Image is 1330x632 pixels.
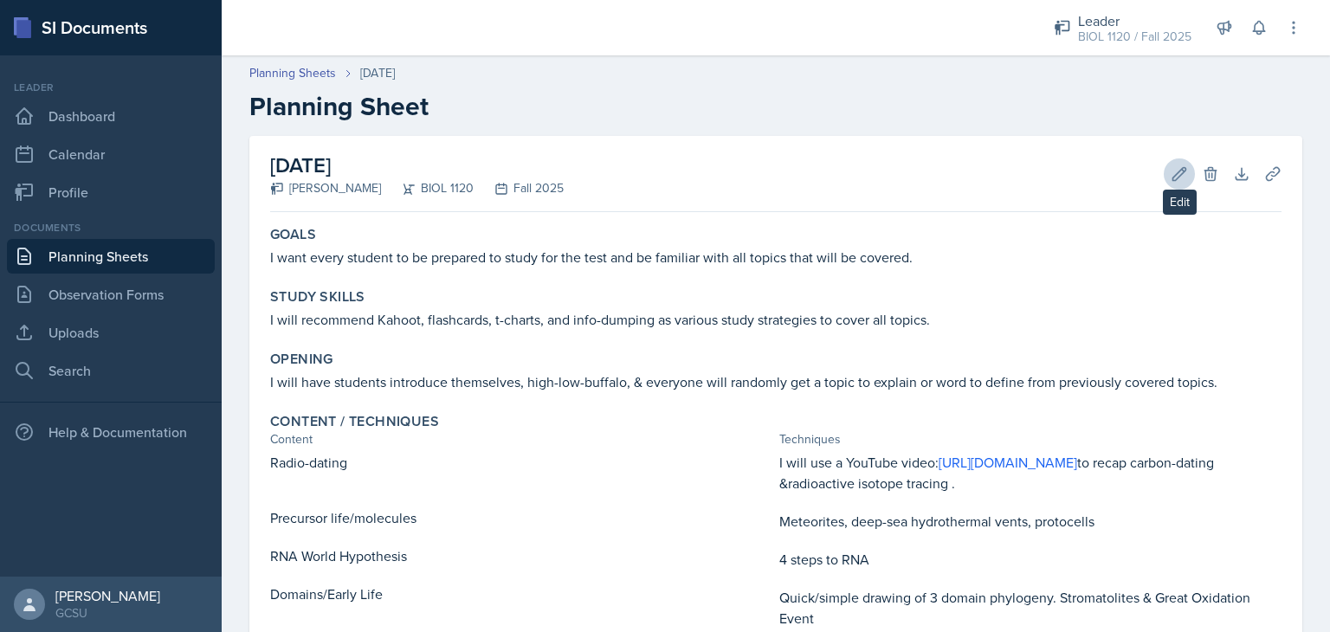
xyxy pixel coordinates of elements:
div: [DATE] [360,64,395,82]
p: Radio-dating [270,452,772,473]
button: Edit [1164,158,1195,190]
label: Content / Techniques [270,413,439,430]
p: Quick/simple drawing of 3 domain phylogeny. Stromatolites & Great Oxidation Event [779,587,1282,629]
div: Documents [7,220,215,235]
p: I will have students introduce themselves, high-low-buffalo, & everyone will randomly get a topic... [270,371,1282,392]
p: Meteorites, deep-sea hydrothermal vents, protocells [779,511,1282,532]
div: [PERSON_NAME] [270,179,381,197]
a: Calendar [7,137,215,171]
p: Domains/Early Life [270,584,772,604]
p: 4 steps to RNA [779,549,1282,570]
div: GCSU [55,604,160,622]
div: BIOL 1120 / Fall 2025 [1078,28,1191,46]
a: Uploads [7,315,215,350]
div: Techniques [779,430,1282,448]
a: Dashboard [7,99,215,133]
div: Leader [7,80,215,95]
label: Goals [270,226,316,243]
h2: [DATE] [270,150,564,181]
p: RNA World Hypothesis [270,545,772,566]
a: Profile [7,175,215,210]
div: Help & Documentation [7,415,215,449]
h2: Planning Sheet [249,91,1302,122]
div: Fall 2025 [474,179,564,197]
div: Leader [1078,10,1191,31]
a: Search [7,353,215,388]
div: BIOL 1120 [381,179,474,197]
p: I will recommend Kahoot, flashcards, t-charts, and info-dumping as various study strategies to co... [270,309,1282,330]
p: Precursor life/molecules [270,507,772,528]
p: I want every student to be prepared to study for the test and be familiar with all topics that wi... [270,247,1282,268]
label: Study Skills [270,288,365,306]
label: Opening [270,351,333,368]
p: I will use a YouTube video: to recap carbon-dating &radioactive isotope tracing . [779,452,1282,493]
a: Observation Forms [7,277,215,312]
a: [URL][DOMAIN_NAME] [939,453,1077,472]
a: Planning Sheets [249,64,336,82]
a: Planning Sheets [7,239,215,274]
div: [PERSON_NAME] [55,587,160,604]
div: Content [270,430,772,448]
